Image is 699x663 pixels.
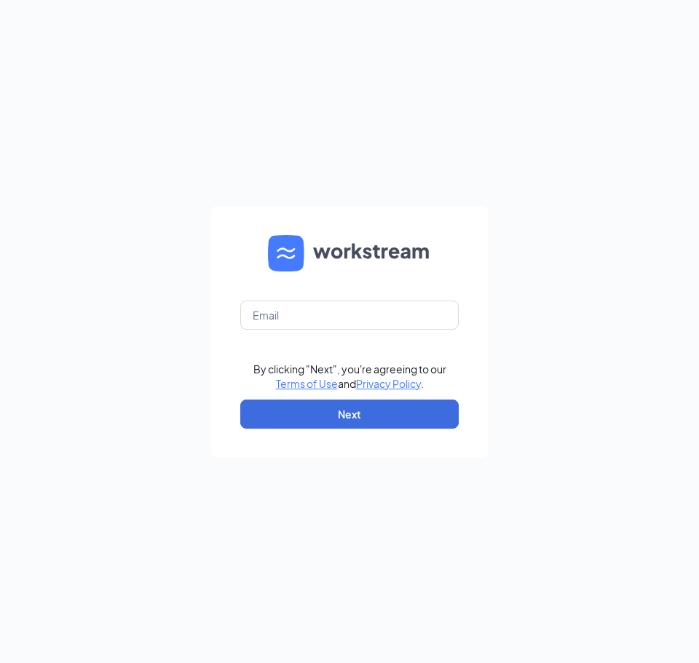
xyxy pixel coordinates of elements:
[268,235,431,271] img: WS logo and Workstream text
[356,377,421,390] a: Privacy Policy
[240,301,459,330] input: Email
[240,400,459,429] button: Next
[253,362,446,391] div: By clicking "Next", you're agreeing to our and .
[276,377,338,390] a: Terms of Use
